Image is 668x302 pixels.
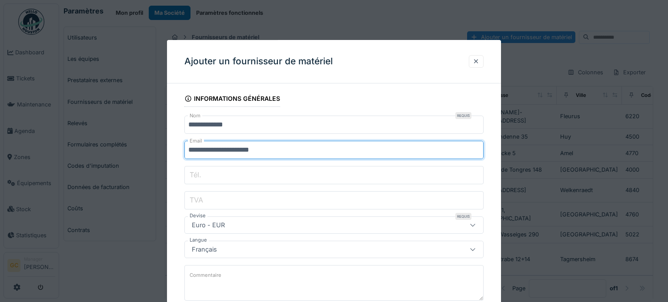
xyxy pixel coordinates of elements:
label: Nom [188,112,202,119]
h3: Ajouter un fournisseur de matériel [184,56,333,67]
div: Français [188,245,220,254]
label: Commentaire [188,270,223,281]
div: Euro - EUR [188,220,228,230]
div: Requis [455,213,471,220]
label: Devise [188,212,207,219]
label: Email [188,137,204,145]
div: Informations générales [184,92,280,107]
div: Requis [455,112,471,119]
label: TVA [188,195,205,206]
label: Tél. [188,170,203,180]
label: Langue [188,236,209,244]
